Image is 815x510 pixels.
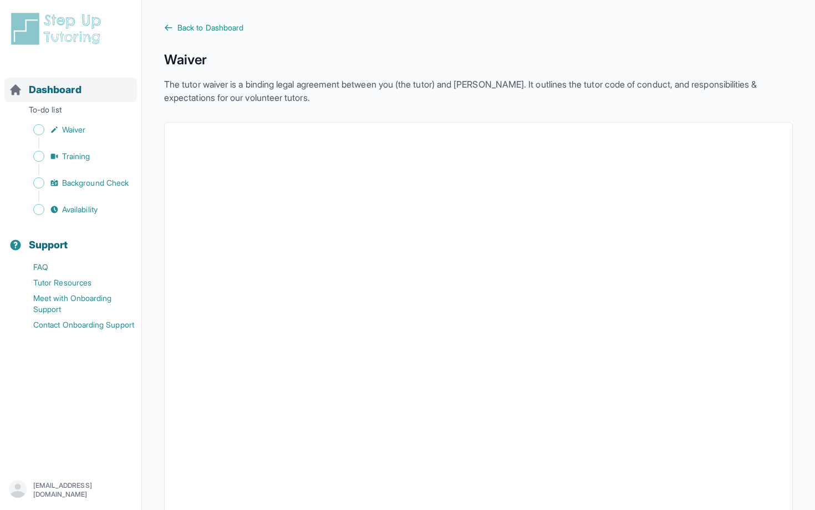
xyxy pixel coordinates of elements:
a: Back to Dashboard [164,22,793,33]
span: Support [29,237,68,253]
a: Tutor Resources [9,275,141,290]
p: The tutor waiver is a binding legal agreement between you (the tutor) and [PERSON_NAME]. It outli... [164,78,793,104]
span: Waiver [62,124,85,135]
a: Meet with Onboarding Support [9,290,141,317]
button: [EMAIL_ADDRESS][DOMAIN_NAME] [9,480,133,500]
img: logo [9,11,108,47]
span: Availability [62,204,98,215]
a: FAQ [9,259,141,275]
span: Dashboard [29,82,81,98]
h1: Waiver [164,51,793,69]
button: Support [4,220,137,257]
span: Background Check [62,177,129,188]
span: Back to Dashboard [177,22,243,33]
a: Training [9,149,141,164]
a: Availability [9,202,141,217]
span: Training [62,151,90,162]
button: Dashboard [4,64,137,102]
a: Waiver [9,122,141,137]
a: Dashboard [9,82,81,98]
p: To-do list [4,104,137,120]
a: Contact Onboarding Support [9,317,141,333]
a: Background Check [9,175,141,191]
p: [EMAIL_ADDRESS][DOMAIN_NAME] [33,481,133,499]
